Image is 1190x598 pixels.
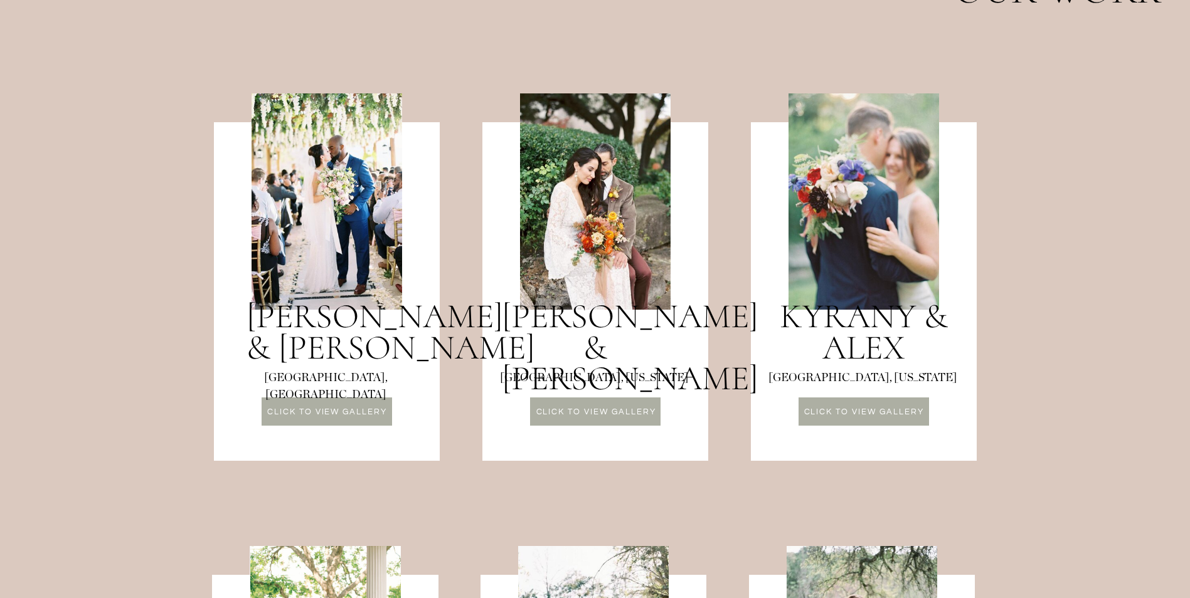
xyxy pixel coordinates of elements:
a: KYRANY & ALEX [770,301,958,364]
a: [PERSON_NAME] & [PERSON_NAME] [247,301,411,363]
p: [GEOGRAPHIC_DATA], [US_STATE] [750,370,976,390]
a: CLICK TO VIEW GALLERY [799,408,929,419]
a: [PERSON_NAME] &[PERSON_NAME] [502,301,689,365]
a: [GEOGRAPHIC_DATA], [GEOGRAPHIC_DATA] [213,370,439,388]
a: Click to VIEW GALLERY [262,408,393,424]
h3: [PERSON_NAME] & [PERSON_NAME] [502,301,689,365]
p: [GEOGRAPHIC_DATA], [US_STATE] [482,370,708,387]
a: CLICK TO VIEW GALLERY [531,408,661,419]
